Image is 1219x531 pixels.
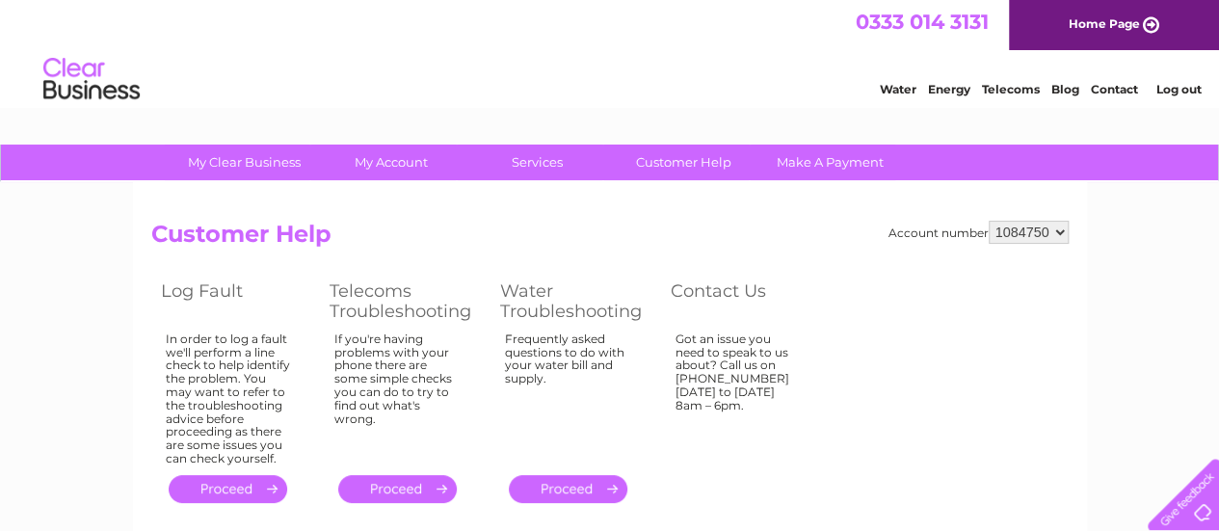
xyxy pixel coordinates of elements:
[334,332,462,458] div: If you're having problems with your phone there are some simple checks you can do to try to find ...
[42,50,141,109] img: logo.png
[165,145,324,180] a: My Clear Business
[169,475,287,503] a: .
[320,276,490,327] th: Telecoms Troubleshooting
[604,145,763,180] a: Customer Help
[856,10,989,34] a: 0333 014 3131
[490,276,661,327] th: Water Troubleshooting
[1051,82,1079,96] a: Blog
[982,82,1040,96] a: Telecoms
[509,475,627,503] a: .
[661,276,830,327] th: Contact Us
[751,145,910,180] a: Make A Payment
[151,221,1069,257] h2: Customer Help
[1155,82,1201,96] a: Log out
[1091,82,1138,96] a: Contact
[888,221,1069,244] div: Account number
[155,11,1066,93] div: Clear Business is a trading name of Verastar Limited (registered in [GEOGRAPHIC_DATA] No. 3667643...
[166,332,291,465] div: In order to log a fault we'll perform a line check to help identify the problem. You may want to ...
[928,82,970,96] a: Energy
[311,145,470,180] a: My Account
[505,332,632,458] div: Frequently asked questions to do with your water bill and supply.
[151,276,320,327] th: Log Fault
[458,145,617,180] a: Services
[338,475,457,503] a: .
[676,332,801,458] div: Got an issue you need to speak to us about? Call us on [PHONE_NUMBER] [DATE] to [DATE] 8am – 6pm.
[880,82,916,96] a: Water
